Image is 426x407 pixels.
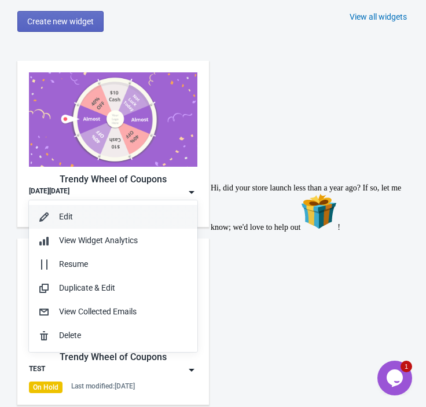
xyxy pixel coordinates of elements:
div: On Hold [29,382,63,393]
button: Delete [29,324,197,347]
button: Edit [29,205,197,229]
div: Hi, did your store launch less than a year ago? If so, let me know; we'd love to help out🎁! [5,5,213,53]
button: View Widget Analytics [29,229,197,252]
div: Last modified: [DATE] [71,382,135,391]
span: View Widget Analytics [59,236,138,245]
img: dropdown.png [186,364,197,376]
div: Duplicate & Edit [59,282,188,294]
div: Trendy Wheel of Coupons [29,350,197,364]
img: dropdown.png [186,186,197,198]
div: Trendy Wheel of Coupons [29,173,197,186]
div: Edit [59,211,188,223]
div: View all widgets [350,11,407,23]
img: :gift: [94,14,131,51]
button: Resume [29,252,197,276]
span: Create new widget [27,17,94,26]
div: [DATE][DATE] [29,186,69,198]
div: Delete [59,329,188,342]
button: View Collected Emails [29,300,197,324]
button: Duplicate & Edit [29,276,197,300]
div: Resume [59,258,188,270]
div: TEST [29,364,45,376]
div: View Collected Emails [59,306,188,318]
iframe: chat widget [206,179,414,355]
span: Hi, did your store launch less than a year ago? If so, let me know; we'd love to help out ! [5,5,195,53]
iframe: chat widget [377,361,414,395]
button: Create new widget [17,11,104,32]
img: trendy_game.png [29,72,197,167]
